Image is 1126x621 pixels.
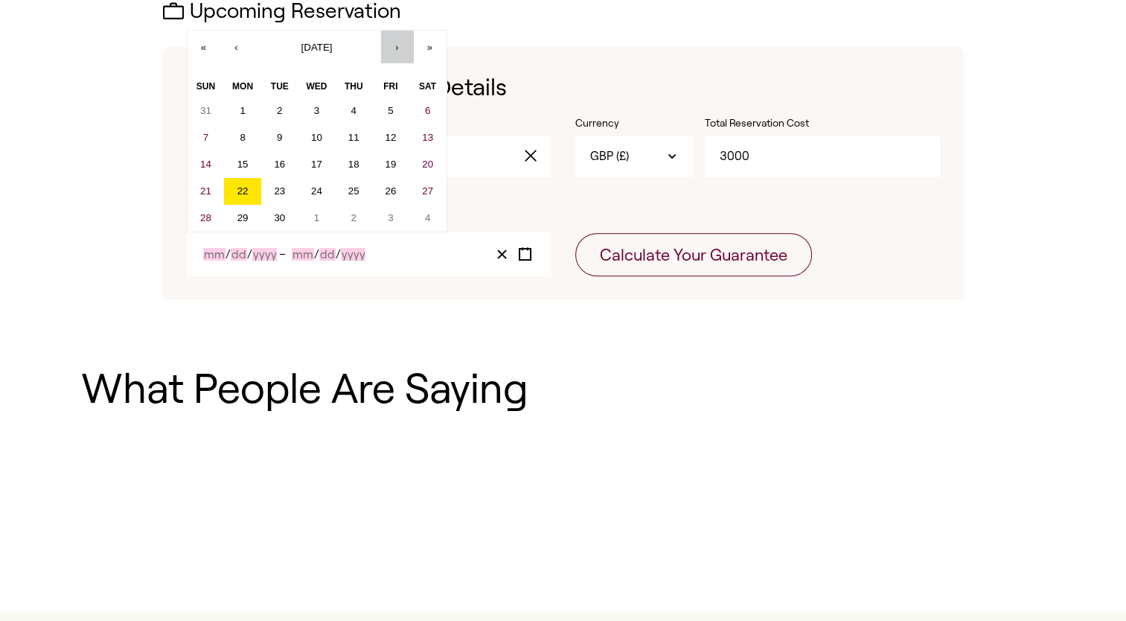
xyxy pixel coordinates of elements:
[301,42,333,53] span: [DATE]
[188,151,225,178] button: September 14, 2025
[200,212,211,223] abbr: September 28, 2025
[203,248,225,261] input: Month
[335,151,372,178] button: September 18, 2025
[372,124,409,151] button: September 12, 2025
[335,124,372,151] button: September 11, 2025
[422,159,433,170] abbr: September 20, 2025
[279,248,290,261] span: –
[298,151,336,178] button: September 17, 2025
[385,159,396,170] abbr: September 19, 2025
[298,98,336,124] button: September 3, 2025
[196,81,215,92] abbr: Sunday
[277,132,282,143] abbr: September 9, 2025
[335,205,372,232] button: October 2, 2025
[348,159,359,170] abbr: September 18, 2025
[224,98,261,124] button: September 1, 2025
[311,159,322,170] abbr: September 17, 2025
[232,81,253,92] abbr: Monday
[271,81,289,92] abbr: Tuesday
[224,178,261,205] button: September 22, 2025
[261,178,298,205] button: September 23, 2025
[298,178,336,205] button: September 24, 2025
[261,151,298,178] button: September 16, 2025
[341,248,365,261] input: Year
[237,185,249,197] abbr: September 22, 2025
[383,81,397,92] abbr: Friday
[314,212,319,223] abbr: October 1, 2025
[224,151,261,178] button: September 15, 2025
[188,124,225,151] button: September 7, 2025
[225,248,231,261] span: /
[705,136,940,176] input: Total Reservation Cost
[319,248,336,261] input: Day
[385,185,396,197] abbr: September 26, 2025
[422,185,433,197] abbr: September 27, 2025
[306,81,327,92] abbr: Wednesday
[409,151,447,178] button: September 20, 2025
[422,132,433,143] abbr: September 13, 2025
[237,159,249,170] abbr: September 15, 2025
[298,205,336,232] button: October 1, 2025
[298,124,336,151] button: September 10, 2025
[575,116,693,131] label: Currency
[425,212,430,223] abbr: October 4, 2025
[351,105,356,116] abbr: September 4, 2025
[188,205,225,232] button: September 28, 2025
[261,124,298,151] button: September 9, 2025
[385,132,396,143] abbr: September 12, 2025
[372,205,409,232] button: October 3, 2025
[203,132,208,143] abbr: September 7, 2025
[240,132,245,143] abbr: September 8, 2025
[200,185,211,197] abbr: September 21, 2025
[253,31,381,63] button: [DATE]
[224,124,261,151] button: September 8, 2025
[409,205,447,232] button: October 4, 2025
[292,248,314,261] input: Month
[372,178,409,205] button: September 26, 2025
[274,159,285,170] abbr: September 16, 2025
[311,185,322,197] abbr: September 24, 2025
[409,178,447,205] button: September 27, 2025
[187,71,940,104] h1: Enter Your Reservation Details
[388,105,393,116] abbr: September 5, 2025
[220,31,253,63] button: ‹
[200,105,211,116] abbr: August 31, 2025
[231,248,247,261] input: Day
[277,105,282,116] abbr: September 2, 2025
[81,453,1046,558] iframe: Customer reviews powered by Trustpilot
[261,205,298,232] button: September 30, 2025
[224,205,261,232] button: September 29, 2025
[188,98,225,124] button: August 31, 2025
[414,31,447,63] button: »
[490,244,514,264] button: Clear value
[705,116,854,131] label: Total Reservation Cost
[247,248,252,261] span: /
[345,81,363,92] abbr: Thursday
[314,248,319,261] span: /
[81,366,1046,412] h1: What People Are Saying
[520,136,551,176] button: clear value
[425,105,430,116] abbr: September 6, 2025
[381,31,414,63] button: ›
[261,98,298,124] button: September 2, 2025
[348,132,359,143] abbr: September 11, 2025
[311,132,322,143] abbr: September 10, 2025
[335,178,372,205] button: September 25, 2025
[372,151,409,178] button: September 19, 2025
[372,98,409,124] button: September 5, 2025
[188,31,220,63] button: «
[240,105,245,116] abbr: September 1, 2025
[409,124,447,151] button: September 13, 2025
[274,185,285,197] abbr: September 23, 2025
[388,212,393,223] abbr: October 3, 2025
[274,212,285,223] abbr: September 30, 2025
[514,244,537,264] button: Toggle calendar
[409,98,447,124] button: September 6, 2025
[590,148,629,165] span: GBP (£)
[237,212,249,223] abbr: September 29, 2025
[200,159,211,170] abbr: September 14, 2025
[351,212,356,223] abbr: October 2, 2025
[188,178,225,205] button: September 21, 2025
[348,185,359,197] abbr: September 25, 2025
[335,98,372,124] button: September 4, 2025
